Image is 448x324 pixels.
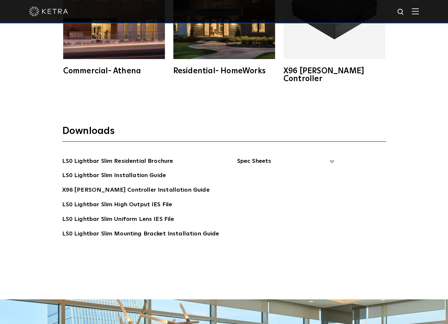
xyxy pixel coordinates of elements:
a: LS0 Lightbar Slim Mounting Bracket Installation Guide [62,229,219,240]
div: X96 [PERSON_NAME] Controller [283,67,385,83]
a: LS0 Lightbar Slim Uniform Lens IES File [62,215,174,225]
div: Commercial- Athena [63,67,165,75]
a: LS0 Lightbar Slim Residential Brochure [62,157,173,167]
a: LS0 Lightbar Slim High Output IES File [62,200,172,210]
img: Hamburger%20Nav.svg [412,8,419,14]
img: search icon [397,8,405,16]
span: Spec Sheets [237,157,334,171]
div: Residential- HomeWorks [173,67,275,75]
img: ketra-logo-2019-white [29,6,68,16]
h3: Downloads [62,125,386,142]
a: X96 [PERSON_NAME] Controller Installation Guide [62,186,210,196]
a: LS0 Lightbar Slim Installation Guide [62,171,166,181]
